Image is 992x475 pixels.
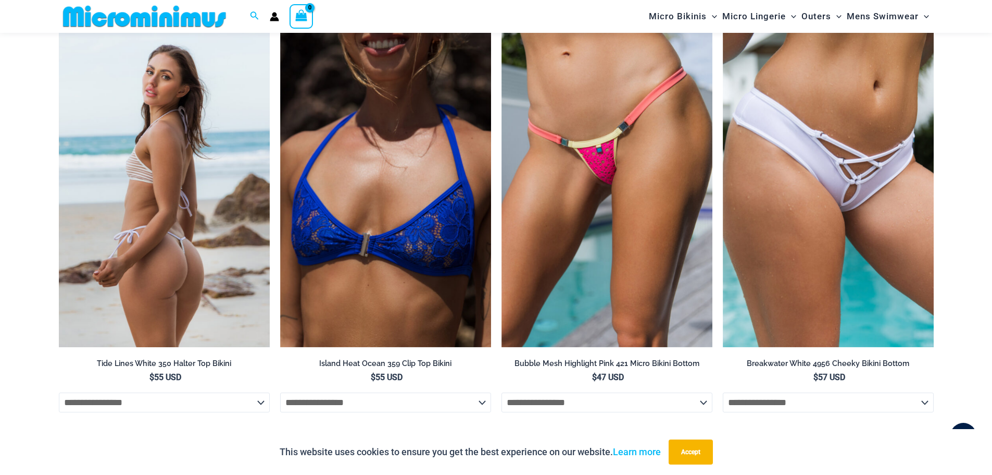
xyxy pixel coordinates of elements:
p: This website uses cookies to ensure you get the best experience on our website. [280,444,661,460]
span: Menu Toggle [919,3,929,30]
a: Learn more [613,446,661,457]
a: Search icon link [250,10,259,23]
a: Bubble Mesh Highlight Pink 421 Micro 01Bubble Mesh Highlight Pink 421 Micro 02Bubble Mesh Highlig... [501,31,712,348]
a: Tide Lines White 350 Halter Top 01Tide Lines White 350 Halter Top 480 MicroTide Lines White 350 H... [59,31,270,348]
bdi: 57 USD [813,372,845,382]
span: Mens Swimwear [847,3,919,30]
img: Breakwater White 4956 Shorts 01 [723,31,934,348]
span: Micro Bikinis [649,3,707,30]
img: Tide Lines White 350 Halter Top 480 Micro [59,31,270,348]
a: Micro LingerieMenu ToggleMenu Toggle [720,3,799,30]
a: Island Heat Ocean 359 Top 01Island Heat Ocean 359 Top 03Island Heat Ocean 359 Top 03 [280,31,491,348]
span: Menu Toggle [786,3,796,30]
a: Account icon link [270,12,279,21]
bdi: 47 USD [592,372,624,382]
span: Menu Toggle [831,3,842,30]
h2: Island Heat Ocean 359 Clip Top Bikini [280,359,491,369]
span: $ [813,372,818,382]
a: Tide Lines White 350 Halter Top Bikini [59,359,270,372]
bdi: 55 USD [149,372,181,382]
img: Bubble Mesh Highlight Pink 421 Micro 01 [501,31,712,348]
img: Island Heat Ocean 359 Top 01 [280,31,491,348]
h2: Tide Lines White 350 Halter Top Bikini [59,359,270,369]
h2: Bubble Mesh Highlight Pink 421 Micro Bikini Bottom [501,359,712,369]
bdi: 55 USD [371,372,403,382]
h2: Breakwater White 4956 Cheeky Bikini Bottom [723,359,934,369]
button: Accept [669,440,713,465]
a: View Shopping Cart, empty [290,4,313,28]
span: $ [371,372,375,382]
a: Breakwater White 4956 Cheeky Bikini Bottom [723,359,934,372]
span: $ [592,372,597,382]
a: Island Heat Ocean 359 Clip Top Bikini [280,359,491,372]
a: Bubble Mesh Highlight Pink 421 Micro Bikini Bottom [501,359,712,372]
span: Outers [801,3,831,30]
img: MM SHOP LOGO FLAT [59,5,230,28]
a: Micro BikinisMenu ToggleMenu Toggle [646,3,720,30]
a: Breakwater White 4956 Shorts 01Breakwater White 341 Top 4956 Shorts 04Breakwater White 341 Top 49... [723,31,934,348]
nav: Site Navigation [645,2,934,31]
span: $ [149,372,154,382]
span: Menu Toggle [707,3,717,30]
a: Mens SwimwearMenu ToggleMenu Toggle [844,3,932,30]
a: OutersMenu ToggleMenu Toggle [799,3,844,30]
span: Micro Lingerie [722,3,786,30]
